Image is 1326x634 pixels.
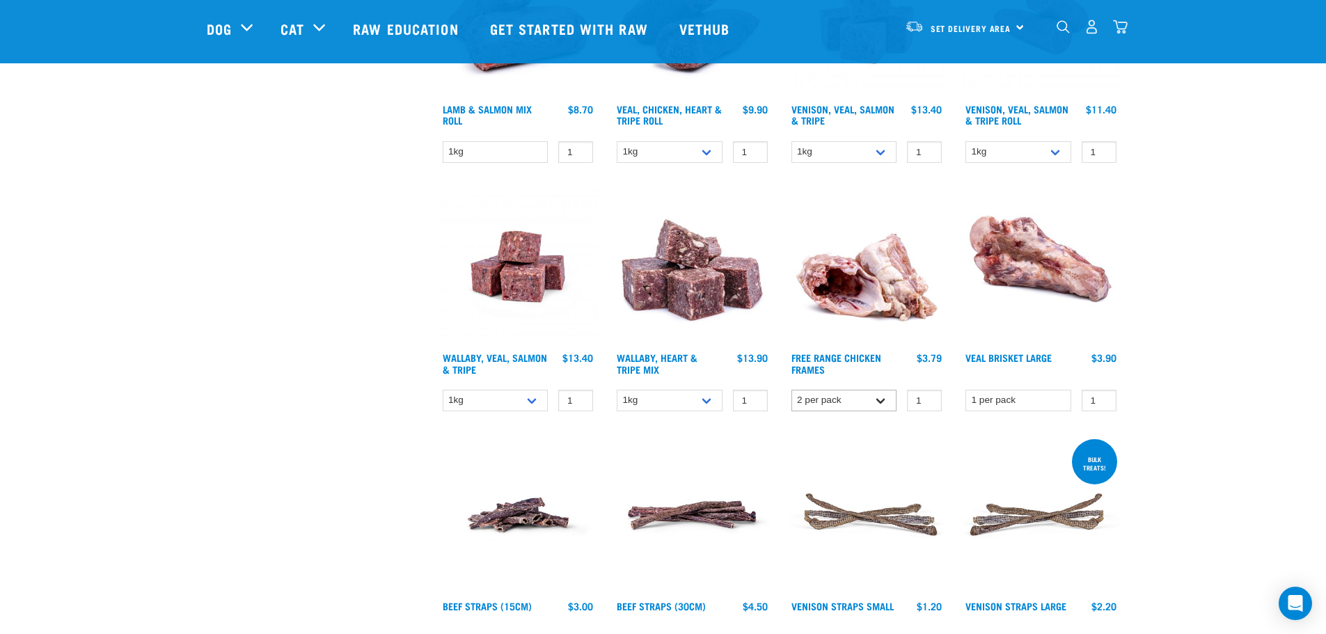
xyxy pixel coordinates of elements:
[791,106,894,122] a: Venison, Veal, Salmon & Tripe
[476,1,665,56] a: Get started with Raw
[558,390,593,411] input: 1
[613,188,771,346] img: 1174 Wallaby Heart Tripe Mix 01
[439,188,597,346] img: Wallaby Veal Salmon Tripe 1642
[791,355,881,371] a: Free Range Chicken Frames
[1113,19,1128,34] img: home-icon@2x.png
[568,601,593,612] div: $3.00
[965,106,1068,122] a: Venison, Veal, Salmon & Tripe Roll
[743,601,768,612] div: $4.50
[1086,104,1116,115] div: $11.40
[443,355,547,371] a: Wallaby, Veal, Salmon & Tripe
[962,188,1120,346] img: 1205 Veal Brisket 1pp 01
[788,436,946,594] img: Venison Straps
[617,106,722,122] a: Veal, Chicken, Heart & Tripe Roll
[617,603,706,608] a: Beef Straps (30cm)
[962,436,1120,594] img: Stack of 3 Venison Straps Treats for Pets
[965,355,1052,360] a: Veal Brisket Large
[1072,449,1117,478] div: BULK TREATS!
[1082,390,1116,411] input: 1
[737,352,768,363] div: $13.90
[339,1,475,56] a: Raw Education
[207,18,232,39] a: Dog
[1057,20,1070,33] img: home-icon-1@2x.png
[665,1,748,56] a: Vethub
[917,601,942,612] div: $1.20
[907,141,942,163] input: 1
[439,436,597,594] img: Raw Essentials Beef Straps 15cm 6 Pack
[558,141,593,163] input: 1
[1091,352,1116,363] div: $3.90
[617,355,697,371] a: Wallaby, Heart & Tripe Mix
[1091,601,1116,612] div: $2.20
[443,603,532,608] a: Beef Straps (15cm)
[905,20,924,33] img: van-moving.png
[1084,19,1099,34] img: user.png
[733,141,768,163] input: 1
[907,390,942,411] input: 1
[917,352,942,363] div: $3.79
[965,603,1066,608] a: Venison Straps Large
[788,188,946,346] img: 1236 Chicken Frame Turks 01
[443,106,532,122] a: Lamb & Salmon Mix Roll
[743,104,768,115] div: $9.90
[1279,587,1312,620] div: Open Intercom Messenger
[568,104,593,115] div: $8.70
[733,390,768,411] input: 1
[791,603,894,608] a: Venison Straps Small
[1082,141,1116,163] input: 1
[931,26,1011,31] span: Set Delivery Area
[562,352,593,363] div: $13.40
[911,104,942,115] div: $13.40
[613,436,771,594] img: Raw Essentials Beef Straps 6 Pack
[281,18,304,39] a: Cat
